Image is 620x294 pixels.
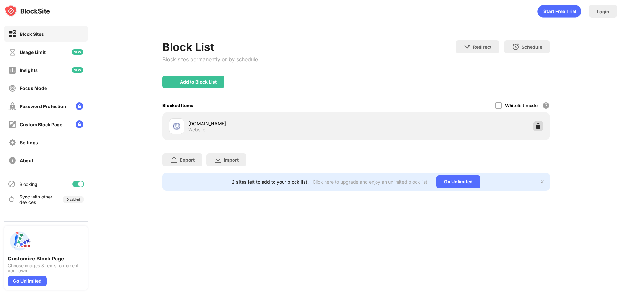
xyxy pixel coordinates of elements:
[162,40,258,54] div: Block List
[8,48,16,56] img: time-usage-off.svg
[67,198,80,201] div: Disabled
[20,31,44,37] div: Block Sites
[8,102,16,110] img: password-protection-off.svg
[19,181,37,187] div: Blocking
[180,79,217,85] div: Add to Block List
[72,67,83,73] img: new-icon.svg
[8,120,16,128] img: customize-block-page-off.svg
[76,102,83,110] img: lock-menu.svg
[8,157,16,165] img: about-off.svg
[20,104,66,109] div: Password Protection
[473,44,491,50] div: Redirect
[19,194,53,205] div: Sync with other devices
[540,179,545,184] img: x-button.svg
[597,9,609,14] div: Login
[8,30,16,38] img: block-on.svg
[8,66,16,74] img: insights-off.svg
[8,276,47,286] div: Go Unlimited
[76,120,83,128] img: lock-menu.svg
[162,56,258,63] div: Block sites permanently or by schedule
[224,157,239,163] div: Import
[436,175,480,188] div: Go Unlimited
[173,122,181,130] img: favicons
[505,103,538,108] div: Whitelist mode
[8,196,15,203] img: sync-icon.svg
[8,84,16,92] img: focus-off.svg
[162,103,193,108] div: Blocked Items
[72,49,83,55] img: new-icon.svg
[180,157,195,163] div: Export
[8,180,15,188] img: blocking-icon.svg
[188,127,205,133] div: Website
[20,122,62,127] div: Custom Block Page
[20,140,38,145] div: Settings
[5,5,50,17] img: logo-blocksite.svg
[188,120,356,127] div: [DOMAIN_NAME]
[8,138,16,147] img: settings-off.svg
[8,229,31,253] img: push-custom-page.svg
[8,255,84,262] div: Customize Block Page
[232,179,309,185] div: 2 sites left to add to your block list.
[313,179,429,185] div: Click here to upgrade and enjoy an unlimited block list.
[522,44,542,50] div: Schedule
[20,67,38,73] div: Insights
[8,263,84,273] div: Choose images & texts to make it your own
[537,5,581,18] div: animation
[20,86,47,91] div: Focus Mode
[20,158,33,163] div: About
[20,49,46,55] div: Usage Limit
